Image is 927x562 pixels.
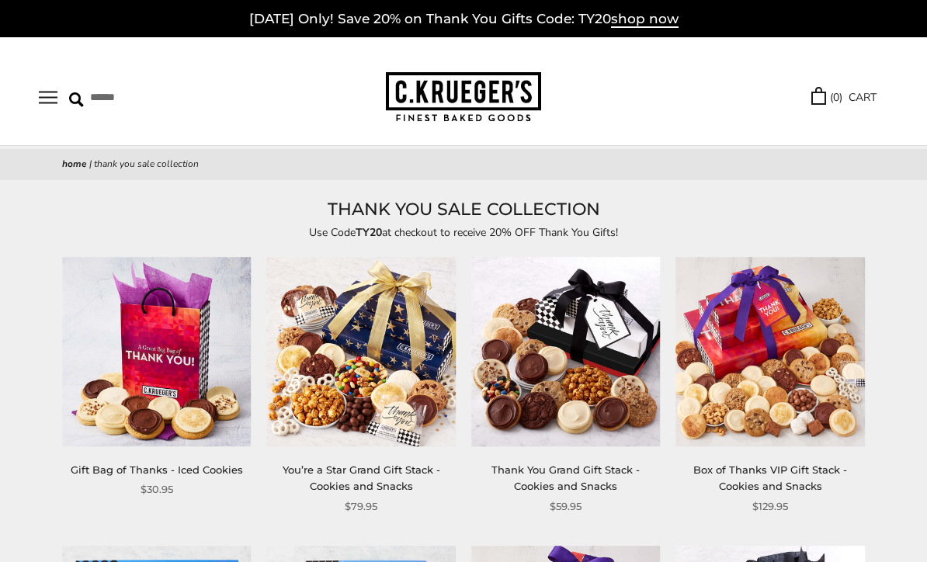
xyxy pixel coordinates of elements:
button: Open navigation [39,91,57,104]
a: [DATE] Only! Save 20% on Thank You Gifts Code: TY20shop now [249,11,679,28]
img: Search [69,92,84,107]
input: Search [69,85,244,109]
span: $79.95 [345,498,377,515]
span: | [89,158,92,170]
img: Box of Thanks VIP Gift Stack - Cookies and Snacks [676,257,866,446]
img: Gift Bag of Thanks - Iced Cookies [62,257,252,446]
a: Home [62,158,87,170]
img: You’re a Star Grand Gift Stack - Cookies and Snacks [266,257,456,446]
span: $30.95 [141,481,173,498]
strong: TY20 [356,225,382,240]
a: Gift Bag of Thanks - Iced Cookies [71,463,243,476]
p: Use Code at checkout to receive 20% OFF Thank You Gifts! [106,224,821,241]
nav: breadcrumbs [62,157,865,172]
h1: THANK YOU SALE COLLECTION [62,196,865,224]
a: (0) CART [811,88,877,106]
a: Thank You Grand Gift Stack - Cookies and Snacks [491,463,640,492]
a: Box of Thanks VIP Gift Stack - Cookies and Snacks [693,463,847,492]
span: THANK YOU SALE COLLECTION [94,158,199,170]
img: Thank You Grand Gift Stack - Cookies and Snacks [471,257,661,446]
img: C.KRUEGER'S [386,72,541,123]
span: $129.95 [752,498,788,515]
span: $59.95 [550,498,582,515]
a: You’re a Star Grand Gift Stack - Cookies and Snacks [283,463,440,492]
span: shop now [611,11,679,28]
